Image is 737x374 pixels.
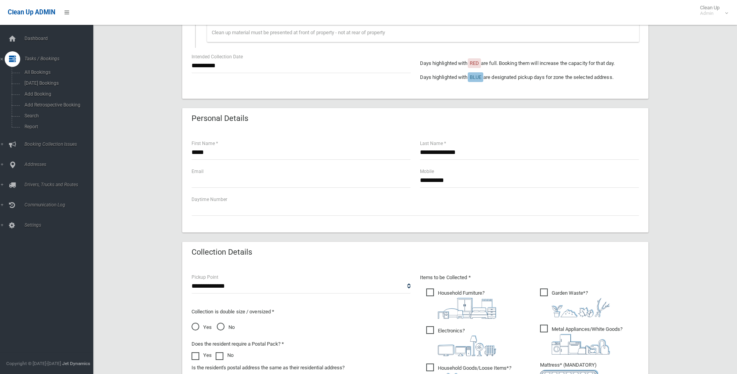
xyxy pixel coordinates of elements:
p: Days highlighted with are designated pickup days for zone the selected address. [420,73,639,82]
p: Collection is double size / oversized * [192,307,411,316]
span: Report [22,124,92,129]
span: All Bookings [22,70,92,75]
i: ? [438,290,496,319]
span: Tasks / Bookings [22,56,99,61]
span: Household Furniture [426,288,496,319]
header: Collection Details [182,245,261,260]
header: Personal Details [182,111,258,126]
span: RED [470,60,479,66]
span: Clean Up [696,5,727,16]
span: Metal Appliances/White Goods [540,325,622,355]
span: Electronics [426,326,496,356]
p: Days highlighted with are full. Booking them will increase the capacity for that day. [420,59,639,68]
span: Copyright © [DATE]-[DATE] [6,361,61,366]
label: Is the resident's postal address the same as their residential address? [192,363,345,372]
span: Settings [22,222,99,228]
span: Addresses [22,162,99,167]
span: Clean up material must be presented at front of property - not at rear of property [212,30,385,35]
label: Yes [192,351,212,360]
span: Search [22,113,92,119]
img: 36c1b0289cb1767239cdd3de9e694f19.png [552,334,610,355]
span: Drivers, Trucks and Routes [22,182,99,187]
span: Booking Collection Issues [22,142,99,147]
span: BLUE [470,74,481,80]
span: No [217,323,235,332]
span: Add Retrospective Booking [22,102,92,108]
i: ? [552,326,622,355]
span: Dashboard [22,36,99,41]
span: Clean Up ADMIN [8,9,55,16]
label: Does the resident require a Postal Pack? * [192,339,284,349]
i: ? [552,290,610,317]
span: Add Booking [22,91,92,97]
small: Admin [700,10,720,16]
img: 4fd8a5c772b2c999c83690221e5242e0.png [552,298,610,317]
span: [DATE] Bookings [22,80,92,86]
label: No [216,351,233,360]
i: ? [438,328,496,356]
img: 394712a680b73dbc3d2a6a3a7ffe5a07.png [438,336,496,356]
img: aa9efdbe659d29b613fca23ba79d85cb.png [438,298,496,319]
span: Communication Log [22,202,99,208]
strong: Jet Dynamics [62,361,90,366]
span: Yes [192,323,212,332]
p: Items to be Collected * [420,273,639,282]
span: Garden Waste* [540,288,610,317]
